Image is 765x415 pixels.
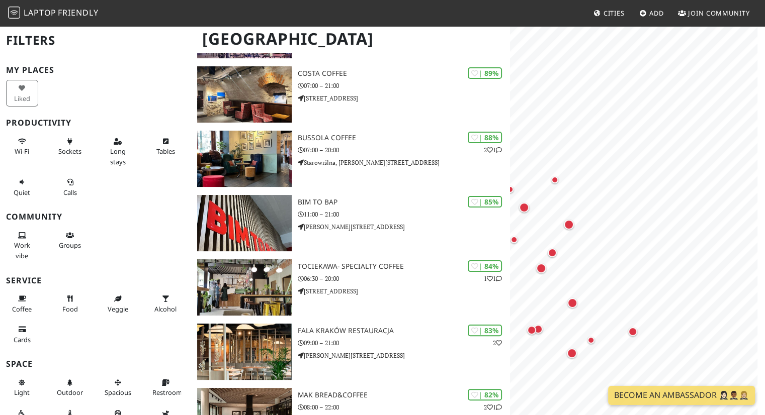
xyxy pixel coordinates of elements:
[468,67,502,79] div: | 89%
[110,147,126,166] span: Long stays
[149,374,182,401] button: Restroom
[24,7,56,18] span: Laptop
[108,304,128,314] span: Veggie
[105,388,131,397] span: Spacious
[197,66,291,123] img: Costa Coffee
[298,198,511,206] h3: BIM TO BAP
[674,4,754,22] a: Join Community
[14,188,30,197] span: Quiet
[562,218,576,232] div: Map marker
[565,346,579,360] div: Map marker
[565,296,579,310] div: Map marker
[298,338,511,348] p: 09:00 – 21:00
[191,66,510,123] a: Costa Coffee | 89% Costa Coffee 07:00 – 21:00 [STREET_ADDRESS]
[57,388,83,397] span: Outdoor area
[149,133,182,160] button: Tables
[154,304,177,314] span: Alcohol
[484,274,502,283] p: 1 1
[194,25,508,53] h1: [GEOGRAPHIC_DATA]
[298,69,511,78] h3: Costa Coffee
[468,389,502,400] div: | 82%
[508,234,520,246] div: Map marker
[6,290,38,317] button: Coffee
[549,174,561,186] div: Map marker
[468,196,502,207] div: | 85%
[298,391,511,399] h3: MAK Bread&Coffee
[14,241,30,260] span: People working
[54,227,86,254] button: Groups
[6,359,185,369] h3: Space
[589,4,629,22] a: Cities
[8,5,99,22] a: LaptopFriendly LaptopFriendly
[6,133,38,160] button: Wi-Fi
[58,147,81,156] span: Power sockets
[6,321,38,348] button: Cards
[298,274,511,283] p: 06:30 – 20:00
[102,133,134,170] button: Long stays
[298,158,511,167] p: Starowiślna, [PERSON_NAME][STREET_ADDRESS]
[54,174,86,200] button: Calls
[525,324,538,337] div: Map marker
[6,65,185,75] h3: My Places
[191,324,510,380] a: Fala Kraków Restauracja | 83% 2 Fala Kraków Restauracja 09:00 – 21:00 [PERSON_NAME][STREET_ADDRESS]
[649,9,664,18] span: Add
[468,132,502,143] div: | 88%
[191,195,510,251] a: BIM TO BAP | 85% BIM TO BAP 11:00 – 21:00 [PERSON_NAME][STREET_ADDRESS]
[493,338,502,348] p: 2
[298,327,511,335] h3: Fala Kraków Restauracja
[298,210,511,219] p: 11:00 – 21:00
[484,402,502,412] p: 2 1
[298,93,511,103] p: [STREET_ADDRESS]
[298,222,511,232] p: [PERSON_NAME][STREET_ADDRESS]
[197,131,291,187] img: Bussola Coffee
[6,174,38,200] button: Quiet
[635,4,668,22] a: Add
[534,261,548,275] div: Map marker
[298,134,511,142] h3: Bussola Coffee
[6,374,38,401] button: Light
[14,335,31,344] span: Credit cards
[298,145,511,155] p: 07:00 – 20:00
[197,324,291,380] img: Fala Kraków Restauracja
[63,188,77,197] span: Video/audio calls
[468,260,502,272] div: | 84%
[15,147,29,156] span: Stable Wi-Fi
[546,246,559,259] div: Map marker
[54,133,86,160] button: Sockets
[298,262,511,271] h3: Tociekawa- Specialty Coffee
[604,9,625,18] span: Cities
[585,334,597,346] div: Map marker
[298,286,511,296] p: [STREET_ADDRESS]
[149,290,182,317] button: Alcohol
[504,183,516,195] div: Map marker
[102,290,134,317] button: Veggie
[152,388,182,397] span: Restroom
[191,259,510,316] a: Tociekawa- Specialty Coffee | 84% 11 Tociekawa- Specialty Coffee 06:30 – 20:00 [STREET_ADDRESS]
[191,131,510,187] a: Bussola Coffee | 88% 21 Bussola Coffee 07:00 – 20:00 Starowiślna, [PERSON_NAME][STREET_ADDRESS]
[6,118,185,128] h3: Productivity
[12,304,32,314] span: Coffee
[197,259,291,316] img: Tociekawa- Specialty Coffee
[62,304,78,314] span: Food
[6,276,185,285] h3: Service
[532,323,545,336] div: Map marker
[8,7,20,19] img: LaptopFriendly
[6,227,38,264] button: Work vibe
[626,325,639,338] div: Map marker
[54,290,86,317] button: Food
[14,388,30,397] span: Natural light
[517,200,531,215] div: Map marker
[54,374,86,401] button: Outdoor
[156,147,175,156] span: Work-friendly tables
[6,25,185,56] h2: Filters
[484,145,502,155] p: 2 1
[298,351,511,360] p: [PERSON_NAME][STREET_ADDRESS]
[6,212,185,222] h3: Community
[468,325,502,336] div: | 83%
[58,7,98,18] span: Friendly
[298,81,511,90] p: 07:00 – 21:00
[688,9,750,18] span: Join Community
[102,374,134,401] button: Spacious
[298,402,511,412] p: 08:00 – 22:00
[197,195,291,251] img: BIM TO BAP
